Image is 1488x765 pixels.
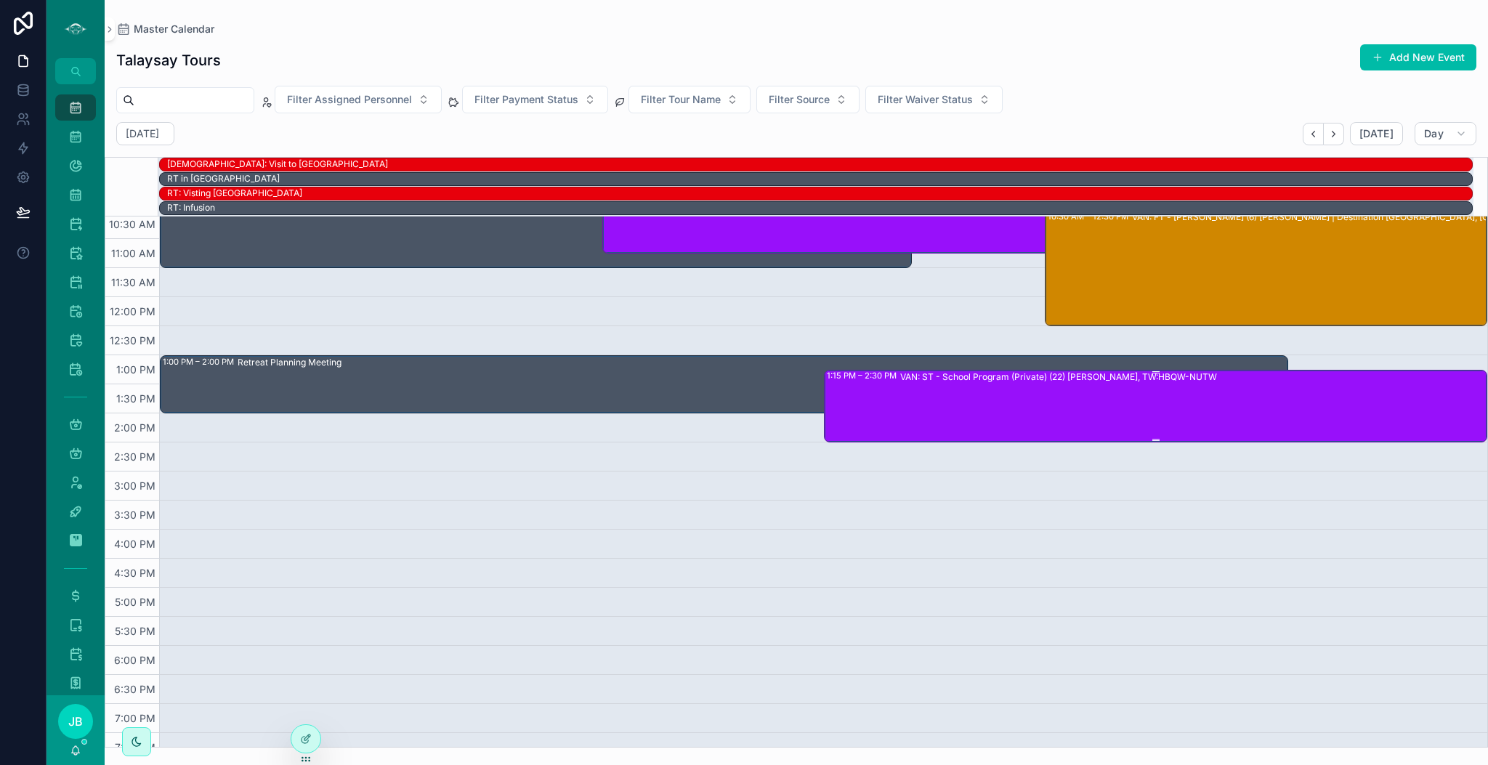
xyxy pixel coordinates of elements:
span: Filter Assigned Personnel [287,92,412,107]
span: 4:00 PM [110,538,159,550]
span: 4:30 PM [110,567,159,579]
span: 7:30 PM [111,741,159,753]
img: App logo [64,17,87,41]
button: [DATE] [1350,122,1403,145]
span: 5:00 PM [111,596,159,608]
button: Day [1415,122,1476,145]
span: 11:00 AM [108,247,159,259]
div: 10:30 AM – 12:30 PMVAN: FT - [PERSON_NAME] (6) [PERSON_NAME] | Destination [GEOGRAPHIC_DATA], [GE... [1046,211,1487,325]
button: Select Button [275,86,442,113]
span: 1:30 PM [113,392,159,405]
div: 1:00 PM – 2:00 PM [163,356,238,368]
div: RT: Visting England [167,187,302,200]
div: 1:15 PM – 2:30 PMVAN: ST - School Program (Private) (22) [PERSON_NAME], TW:HBQW-NUTW [825,371,1487,442]
span: Filter Source [769,92,830,107]
span: 12:30 PM [106,334,159,347]
span: 5:30 PM [111,625,159,637]
div: SHAE: Visit to Japan [167,158,388,171]
button: Select Button [756,86,860,113]
h2: [DATE] [126,126,159,141]
div: Retreat Planning Meeting [238,357,341,368]
span: Filter Payment Status [474,92,578,107]
div: scrollable content [46,84,105,695]
div: 1:15 PM – 2:30 PM [827,370,900,381]
span: 3:00 PM [110,479,159,492]
span: 3:30 PM [110,509,159,521]
button: Select Button [628,86,751,113]
span: 1:00 PM [113,363,159,376]
span: Day [1424,127,1444,140]
div: RT in UK [167,172,280,185]
span: 10:30 AM [105,218,159,230]
button: Select Button [865,86,1003,113]
div: 10:00 AM – 11:15 AMVAN: [GEOGRAPHIC_DATA][PERSON_NAME] (15) Aude-[PERSON_NAME], TW:MIRB-QFMV [603,182,1354,253]
span: Master Calendar [134,22,214,36]
span: 6:30 PM [110,683,159,695]
span: 6:00 PM [110,654,159,666]
span: Filter Tour Name [641,92,721,107]
div: [DEMOGRAPHIC_DATA]: Visit to [GEOGRAPHIC_DATA] [167,158,388,170]
button: Next [1324,123,1344,145]
span: [DATE] [1359,127,1394,140]
button: Back [1303,123,1324,145]
button: Select Button [462,86,608,113]
span: 2:30 PM [110,450,159,463]
div: RT in [GEOGRAPHIC_DATA] [167,173,280,185]
div: RT: Infusion [167,201,215,214]
span: 12:00 PM [106,305,159,317]
div: RT: Visting [GEOGRAPHIC_DATA] [167,187,302,199]
h1: Talaysay Tours [116,50,221,70]
span: 7:00 PM [111,712,159,724]
span: Filter Waiver Status [878,92,973,107]
span: JB [68,713,83,730]
button: Add New Event [1360,44,1476,70]
div: VAN: ST - School Program (Private) (22) [PERSON_NAME], TW:HBQW-NUTW [900,371,1217,383]
a: Master Calendar [116,22,214,36]
span: 11:30 AM [108,276,159,288]
span: 2:00 PM [110,421,159,434]
div: RT: Infusion [167,202,215,214]
div: 10:30 AM – 12:30 PM [1048,211,1132,222]
div: 1:00 PM – 2:00 PMRetreat Planning Meeting [161,356,1287,413]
